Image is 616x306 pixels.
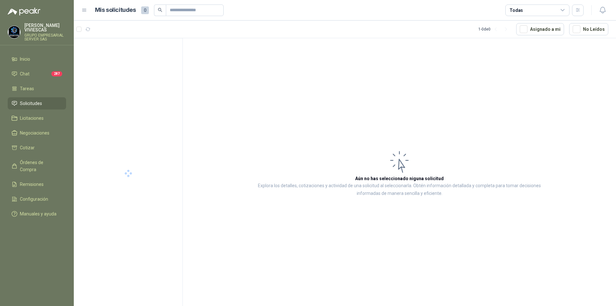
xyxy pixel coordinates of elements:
span: Chat [20,70,30,77]
span: Inicio [20,56,30,63]
p: [PERSON_NAME] VIVIESCAS [24,23,66,32]
div: 1 - 0 de 0 [478,24,511,34]
p: GRUPO EMPRESARIAL SERVER SAS [24,33,66,41]
a: Inicio [8,53,66,65]
span: Remisiones [20,181,44,188]
span: Solicitudes [20,100,42,107]
span: Cotizar [20,144,35,151]
a: Negociaciones [8,127,66,139]
span: Licitaciones [20,115,44,122]
button: Asignado a mi [516,23,564,35]
img: Logo peakr [8,8,40,15]
a: Remisiones [8,178,66,190]
div: Todas [509,7,523,14]
p: Explora los detalles, cotizaciones y actividad de una solicitud al seleccionarla. Obtén informaci... [247,182,552,197]
a: Solicitudes [8,97,66,109]
span: search [158,8,162,12]
h3: Aún no has seleccionado niguna solicitud [355,175,444,182]
a: Órdenes de Compra [8,156,66,176]
span: Órdenes de Compra [20,159,60,173]
img: Company Logo [8,26,20,38]
h1: Mis solicitudes [95,5,136,15]
a: Manuales y ayuda [8,208,66,220]
a: Configuración [8,193,66,205]
a: Chat287 [8,68,66,80]
a: Tareas [8,83,66,95]
span: 287 [51,71,62,76]
span: Tareas [20,85,34,92]
span: Manuales y ayuda [20,210,56,217]
a: Licitaciones [8,112,66,124]
span: 0 [141,6,149,14]
span: Negociaciones [20,129,49,136]
a: Cotizar [8,142,66,154]
span: Configuración [20,196,48,203]
button: No Leídos [569,23,608,35]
